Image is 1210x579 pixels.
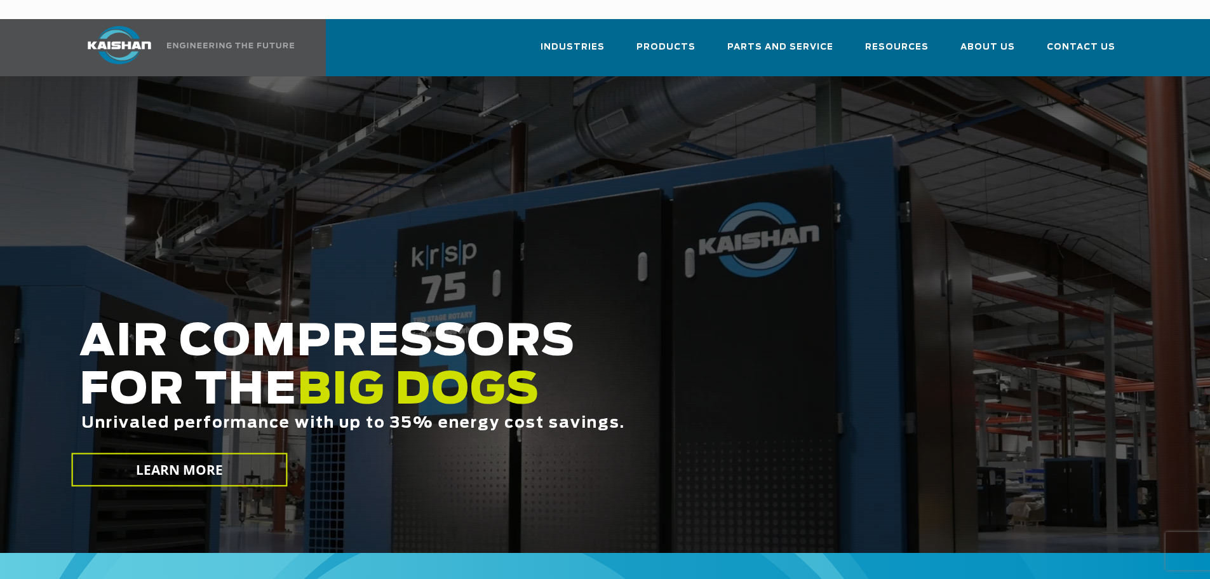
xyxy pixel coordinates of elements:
a: Products [636,31,696,74]
img: Engineering the future [167,43,294,48]
a: About Us [960,31,1015,74]
a: LEARN MORE [71,453,287,487]
img: kaishan logo [72,26,167,64]
span: Products [636,40,696,55]
span: Contact Us [1047,40,1115,55]
span: BIG DOGS [297,369,540,412]
span: Parts and Service [727,40,833,55]
a: Industries [541,31,605,74]
span: Resources [865,40,929,55]
a: Contact Us [1047,31,1115,74]
span: Unrivaled performance with up to 35% energy cost savings. [81,416,625,431]
span: Industries [541,40,605,55]
span: LEARN MORE [135,461,223,479]
span: About Us [960,40,1015,55]
a: Parts and Service [727,31,833,74]
h2: AIR COMPRESSORS FOR THE [79,318,953,472]
a: Kaishan USA [72,19,297,76]
a: Resources [865,31,929,74]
